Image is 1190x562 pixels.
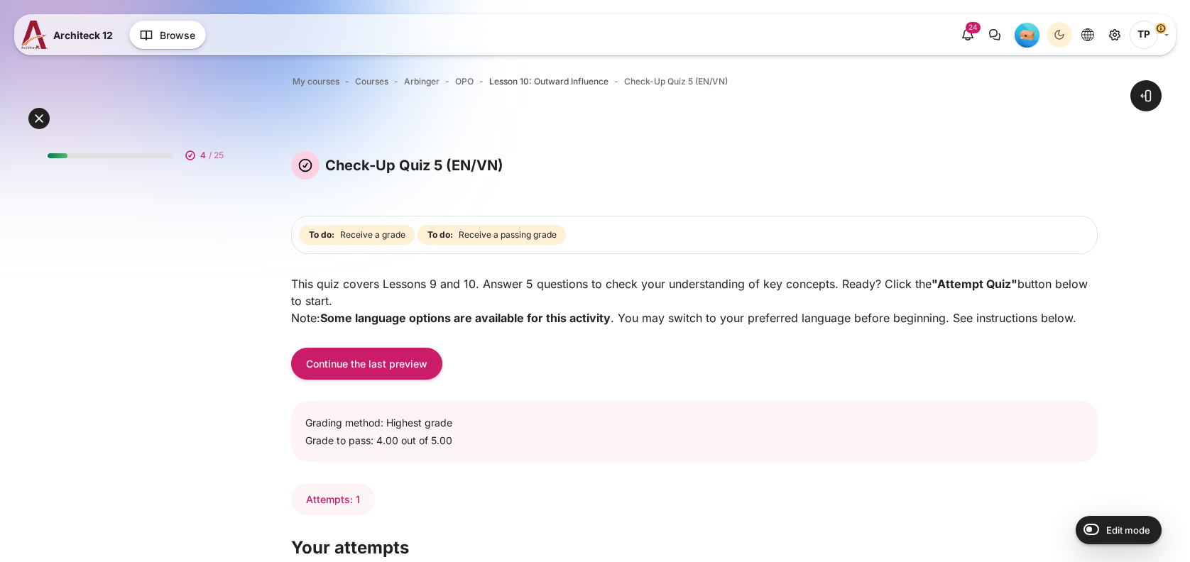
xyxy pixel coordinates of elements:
nav: Navigation bar [291,72,1098,91]
div: Dark Mode [1049,24,1070,45]
span: / 25 [209,149,224,162]
p: This quiz covers Lessons 9 and 10. Answer 5 questions to check your understanding of key concepts... [291,275,1098,326]
span: Receive a grade [340,228,405,241]
a: Check-Up Quiz 5 (EN/VN) [624,75,728,88]
button: Light Mode Dark Mode [1047,22,1072,48]
strong: To do: [309,228,334,241]
span: Architeck 12 [53,28,113,43]
strong: "Attempt Quiz" [932,277,1017,291]
span: Thanyaphon Pongpaichet [1130,21,1158,49]
div: Level #1 [1015,22,1039,48]
div: 16% [48,153,67,158]
img: Level #1 [1015,23,1039,48]
a: Lesson 10: Outward Influence [489,75,608,88]
p: Grading method: Highest grade [305,415,1083,430]
a: Site administration [1102,22,1128,48]
a: A12 A12 Architeck 12 [21,21,119,49]
a: Attempts: 1 [291,483,375,515]
a: 4 / 25 [36,134,241,170]
h3: Your attempts [291,536,1098,558]
a: OPO [455,75,474,88]
button: There are 0 unread conversations [982,22,1008,48]
span: Edit mode [1106,524,1150,536]
button: Browse [129,21,206,49]
h4: Check-Up Quiz 5 (EN/VN) [325,156,503,175]
button: Continue the last preview [291,348,442,380]
a: My courses [293,75,339,88]
button: Languages [1075,22,1101,48]
a: Level #1 [1009,22,1045,48]
a: User menu [1130,21,1169,49]
div: Completion requirements for Check-Up Quiz 5 (EN/VN) [299,222,569,248]
div: 24 [966,22,981,33]
p: Grade to pass: 4.00 out of 5.00 [305,433,1083,448]
strong: Some language options are available for this activity [320,311,611,325]
strong: To do: [427,228,453,241]
a: Courses [355,75,388,88]
img: A12 [21,21,48,49]
span: 4 [200,149,206,162]
span: Browse [160,28,195,43]
div: Show notification window with 24 new notifications [955,22,981,48]
span: Receive a passing grade [459,228,557,241]
a: Arbinger [404,75,440,88]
